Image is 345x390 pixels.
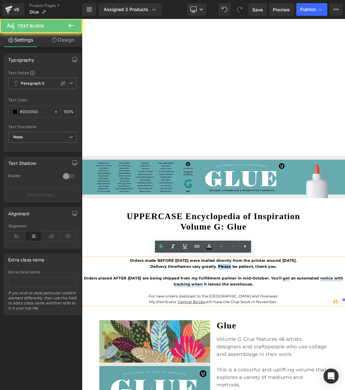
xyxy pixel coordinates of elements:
[8,224,77,228] div: Alignment
[8,70,77,75] div: Text Styles
[3,3,24,16] a: v6
[65,280,317,309] span: UPPERCASE Encyclopedia of Inspiration Volume G: Glue
[29,3,82,8] a: Product Pages
[8,173,57,180] div: Enable
[8,270,77,274] div: Extra class name
[218,3,231,16] button: Undo
[18,23,44,28] span: Text Block
[82,3,96,16] a: New Library
[13,5,21,14] div: v6
[4,187,78,202] button: More settings
[8,98,77,102] div: Text Color
[42,33,83,47] a: Design
[273,6,290,13] span: Preview
[104,6,157,13] div: Assigned 2 Products
[323,369,339,384] div: Open Intercom Messenger
[29,9,39,15] span: Glue
[8,291,77,315] div: If you wish to style particular content element differently, then use this field to add a class n...
[252,6,263,13] span: Save
[8,207,30,216] div: Alignment
[296,3,327,16] button: Publish
[20,108,51,115] input: Color
[8,254,44,262] div: Extra class name
[269,3,294,16] a: Preview
[8,157,36,166] div: Text Shadow
[300,7,316,12] span: Publish
[13,135,23,139] b: None
[8,54,34,63] div: Typography
[330,3,342,16] button: More
[28,192,53,198] p: More settings
[21,81,45,86] b: Paragraph 3
[8,125,77,129] div: Text Transform
[61,106,76,117] div: %
[82,19,345,390] iframe: To enrich screen reader interactions, please activate Accessibility in Grammarly extension settings
[233,3,246,16] button: Redo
